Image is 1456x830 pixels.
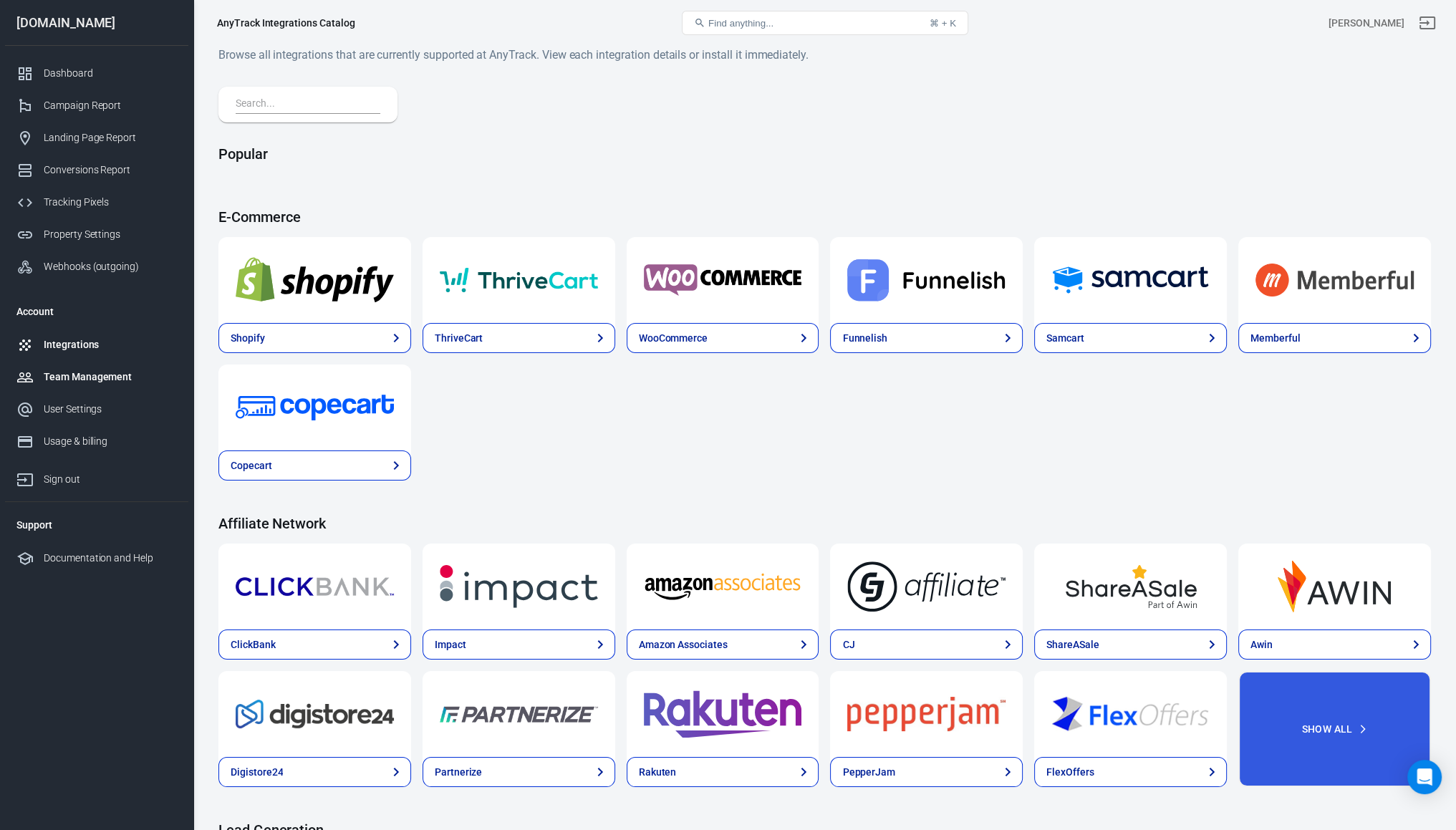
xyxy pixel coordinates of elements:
img: Digistore24 [236,688,394,740]
a: WooCommerce [627,237,819,323]
img: WooCommerce [644,254,802,306]
a: Sign out [1410,6,1445,40]
a: Awin [1238,629,1431,660]
a: Memberful [1238,237,1431,323]
a: Rakuten [627,671,819,757]
div: Landing Page Report [44,130,177,145]
img: Amazon Associates [644,561,802,612]
a: ShareASale [1034,544,1227,629]
a: Funnelish [830,323,1023,353]
a: Partnerize [423,671,615,757]
a: Dashboard [5,57,188,90]
div: PepperJam [842,765,895,780]
img: Impact [440,561,598,612]
a: Copecart [218,365,411,450]
div: Digistore24 [231,765,283,780]
button: Find anything...⌘ + K [682,11,968,35]
div: CJ [842,637,854,652]
div: Account id: BeY51yNs [1329,16,1404,31]
h6: Browse all integrations that are currently supported at AnyTrack. View each integration details o... [218,46,1431,64]
div: ClickBank [231,637,276,652]
div: Samcart [1046,331,1084,346]
a: Digistore24 [218,757,411,787]
a: Digistore24 [218,671,411,757]
div: Webhooks (outgoing) [44,259,177,274]
a: CJ [830,544,1023,629]
a: User Settings [5,393,188,425]
div: ShareASale [1046,637,1099,652]
a: ShareASale [1034,629,1227,660]
div: Open Intercom Messenger [1407,760,1442,794]
a: Webhooks (outgoing) [5,251,188,283]
div: Funnelish [842,331,887,346]
a: Funnelish [830,237,1023,323]
a: FlexOffers [1034,671,1227,757]
li: Support [5,508,188,542]
a: Impact [423,544,615,629]
img: Rakuten [644,688,802,740]
div: Partnerize [435,765,483,780]
a: Landing Page Report [5,122,188,154]
div: Awin [1250,637,1273,652]
div: Documentation and Help [44,551,177,566]
img: ClickBank [236,561,394,612]
a: Shopify [218,237,411,323]
a: ThriveCart [423,323,615,353]
div: Conversions Report [44,163,177,178]
a: Samcart [1034,323,1227,353]
div: Team Management [44,370,177,385]
div: ThriveCart [435,331,483,346]
a: Integrations [5,329,188,361]
h4: Affiliate Network [218,515,1431,532]
img: Memberful [1255,254,1414,306]
a: CJ [830,629,1023,660]
a: Tracking Pixels [5,186,188,218]
div: AnyTrack Integrations Catalog [217,16,355,30]
div: Shopify [231,331,265,346]
a: Memberful [1238,323,1431,353]
img: ShareASale [1051,561,1210,612]
div: User Settings [44,402,177,417]
a: Campaign Report [5,90,188,122]
input: Search... [236,95,375,114]
img: Shopify [236,254,394,306]
a: WooCommerce [627,323,819,353]
img: PepperJam [847,688,1006,740]
a: Awin [1238,544,1431,629]
h4: E-Commerce [218,208,1431,226]
img: CJ [847,561,1006,612]
a: Conversions Report [5,154,188,186]
div: [DOMAIN_NAME] [5,16,188,29]
a: ClickBank [218,629,411,660]
div: Copecart [231,458,272,473]
li: Account [5,294,188,329]
div: Integrations [44,337,177,352]
a: Amazon Associates [627,544,819,629]
div: Impact [435,637,466,652]
div: WooCommerce [639,331,708,346]
img: ThriveCart [440,254,598,306]
img: FlexOffers [1051,688,1210,740]
button: Show All [1238,671,1431,787]
a: Copecart [218,450,411,481]
a: PepperJam [830,757,1023,787]
img: Samcart [1051,254,1210,306]
a: Impact [423,629,615,660]
div: Dashboard [44,66,177,81]
a: Property Settings [5,218,188,251]
img: Copecart [236,382,394,433]
h4: Popular [218,145,1431,163]
div: Rakuten [639,765,677,780]
div: Tracking Pixels [44,195,177,210]
div: Campaign Report [44,98,177,113]
div: Memberful [1250,331,1301,346]
div: Property Settings [44,227,177,242]
a: Team Management [5,361,188,393]
a: ThriveCart [423,237,615,323]
a: Partnerize [423,757,615,787]
span: Find anything... [708,18,773,29]
img: Partnerize [440,688,598,740]
a: Shopify [218,323,411,353]
div: FlexOffers [1046,765,1094,780]
div: Amazon Associates [639,637,728,652]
